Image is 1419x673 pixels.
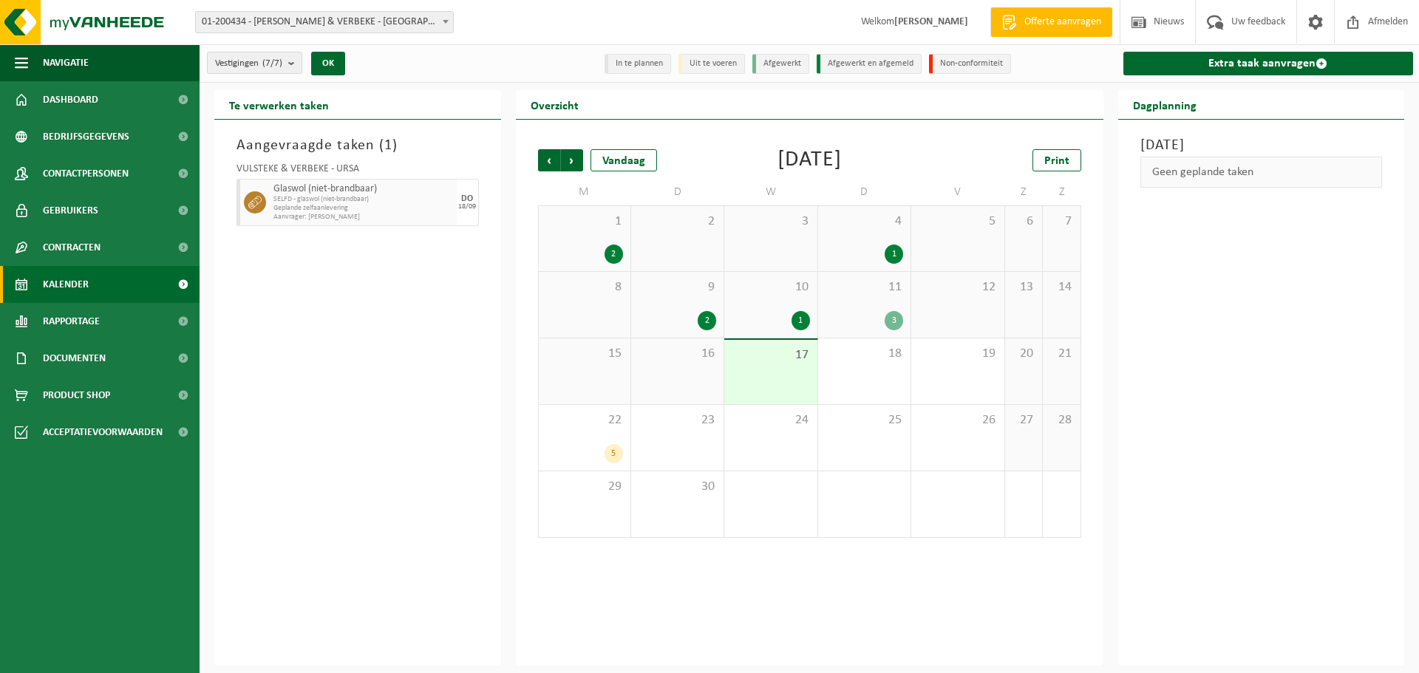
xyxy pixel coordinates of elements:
[195,11,454,33] span: 01-200434 - VULSTEKE & VERBEKE - POPERINGE
[43,266,89,303] span: Kalender
[1032,149,1081,171] a: Print
[732,279,809,295] span: 10
[639,346,716,362] span: 16
[546,412,623,428] span: 22
[894,16,968,27] strong: [PERSON_NAME]
[919,279,996,295] span: 12
[639,479,716,495] span: 30
[885,311,903,330] div: 3
[605,54,671,74] li: In te plannen
[818,179,911,205] td: D
[236,164,479,179] div: VULSTEKE & VERBEKE - URSA
[631,179,724,205] td: D
[262,58,282,68] count: (7/7)
[43,81,98,118] span: Dashboard
[1013,346,1035,362] span: 20
[43,414,163,451] span: Acceptatievoorwaarden
[678,54,745,74] li: Uit te voeren
[273,183,453,195] span: Glaswol (niet-brandbaar)
[826,346,903,362] span: 18
[605,245,623,264] div: 2
[43,155,129,192] span: Contactpersonen
[777,149,842,171] div: [DATE]
[215,52,282,75] span: Vestigingen
[384,138,392,153] span: 1
[43,44,89,81] span: Navigatie
[1050,213,1072,230] span: 7
[990,7,1112,37] a: Offerte aanvragen
[698,311,716,330] div: 2
[639,213,716,230] span: 2
[1140,134,1383,157] h3: [DATE]
[43,192,98,229] span: Gebruikers
[732,213,809,230] span: 3
[458,203,476,211] div: 18/09
[273,213,453,222] span: Aanvrager: [PERSON_NAME]
[538,179,631,205] td: M
[1013,279,1035,295] span: 13
[911,179,1004,205] td: V
[1043,179,1081,205] td: Z
[546,279,623,295] span: 8
[826,213,903,230] span: 4
[792,311,810,330] div: 1
[1118,90,1211,119] h2: Dagplanning
[214,90,344,119] h2: Te verwerken taken
[196,12,453,33] span: 01-200434 - VULSTEKE & VERBEKE - POPERINGE
[639,279,716,295] span: 9
[516,90,593,119] h2: Overzicht
[1050,279,1072,295] span: 14
[1044,155,1069,167] span: Print
[732,347,809,363] span: 17
[732,412,809,428] span: 24
[1013,213,1035,230] span: 6
[546,213,623,230] span: 1
[605,444,623,463] div: 5
[817,54,922,74] li: Afgewerkt en afgemeld
[919,346,996,362] span: 19
[43,303,100,340] span: Rapportage
[919,412,996,428] span: 26
[43,118,129,155] span: Bedrijfsgegevens
[591,149,657,171] div: Vandaag
[561,149,583,171] span: Volgende
[43,229,101,266] span: Contracten
[273,195,453,204] span: SELFD - glaswol (niet-brandbaar)
[826,412,903,428] span: 25
[929,54,1011,74] li: Non-conformiteit
[43,340,106,377] span: Documenten
[885,245,903,264] div: 1
[1005,179,1043,205] td: Z
[273,204,453,213] span: Geplande zelfaanlevering
[1050,346,1072,362] span: 21
[826,279,903,295] span: 11
[207,52,302,74] button: Vestigingen(7/7)
[1050,412,1072,428] span: 28
[1140,157,1383,188] div: Geen geplande taken
[1021,15,1105,30] span: Offerte aanvragen
[724,179,817,205] td: W
[43,377,110,414] span: Product Shop
[538,149,560,171] span: Vorige
[311,52,345,75] button: OK
[461,194,473,203] div: DO
[546,479,623,495] span: 29
[1013,412,1035,428] span: 27
[1123,52,1414,75] a: Extra taak aanvragen
[919,213,996,230] span: 5
[639,412,716,428] span: 23
[752,54,809,74] li: Afgewerkt
[236,134,479,157] h3: Aangevraagde taken ( )
[546,346,623,362] span: 15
